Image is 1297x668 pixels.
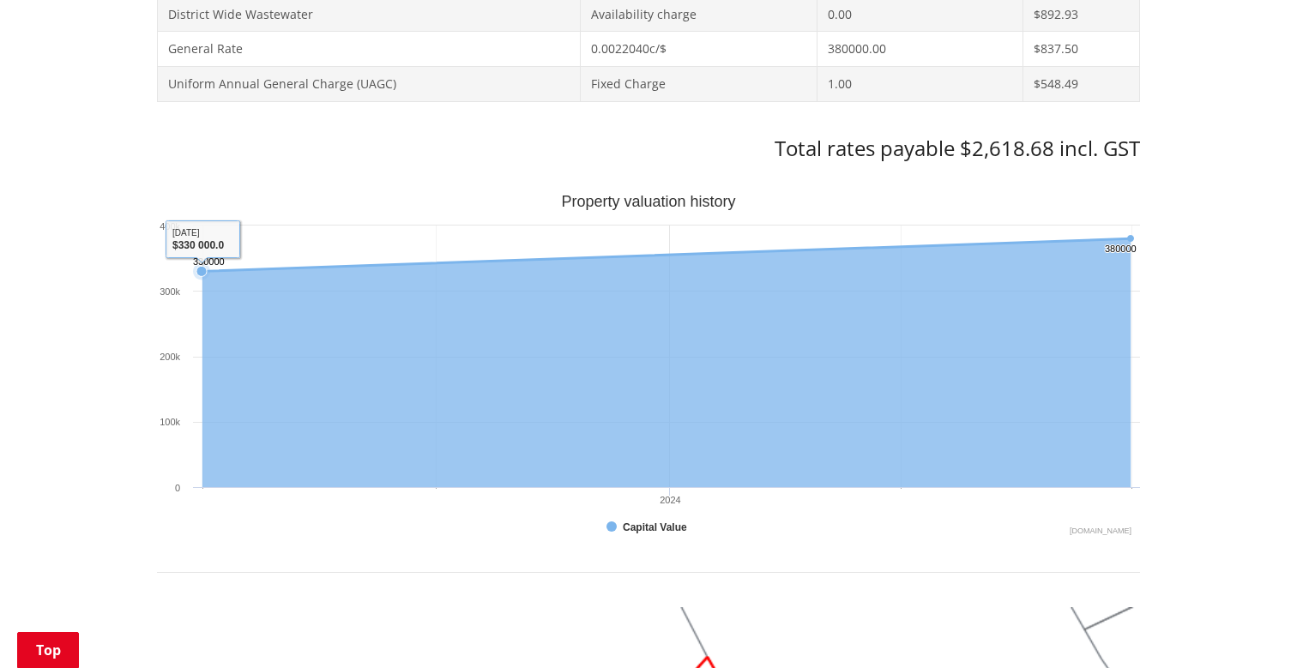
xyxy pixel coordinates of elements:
td: $837.50 [1023,32,1140,67]
td: 380000.00 [817,32,1023,67]
text: 2024 [660,495,680,505]
text: 380000 [1105,244,1137,254]
text: 100k [160,417,180,427]
div: Property valuation history. Highcharts interactive chart. [157,195,1140,538]
td: General Rate [158,32,581,67]
svg: Interactive chart [157,195,1140,538]
td: Uniform Annual General Charge (UAGC) [158,66,581,101]
text: 300k [160,286,180,297]
a: Top [17,632,79,668]
text: 0 [175,483,180,493]
td: 0.0022040c/$ [580,32,817,67]
text: Chart credits: Highcharts.com [1070,527,1131,535]
path: Friday, Jun 30, 12:00, 330,000. Capital Value. [196,267,207,277]
td: 1.00 [817,66,1023,101]
h3: Total rates payable $2,618.68 incl. GST [157,136,1140,161]
text: 200k [160,352,180,362]
path: Sunday, Jun 30, 12:00, 380,000. Capital Value. [1127,235,1134,242]
text: Property valuation history [561,193,735,210]
button: Show Capital Value [606,521,693,533]
td: Fixed Charge [580,66,817,101]
text: 400k [160,221,180,232]
td: $548.49 [1023,66,1140,101]
text: 330000 [193,256,225,267]
iframe: Messenger Launcher [1218,596,1280,658]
